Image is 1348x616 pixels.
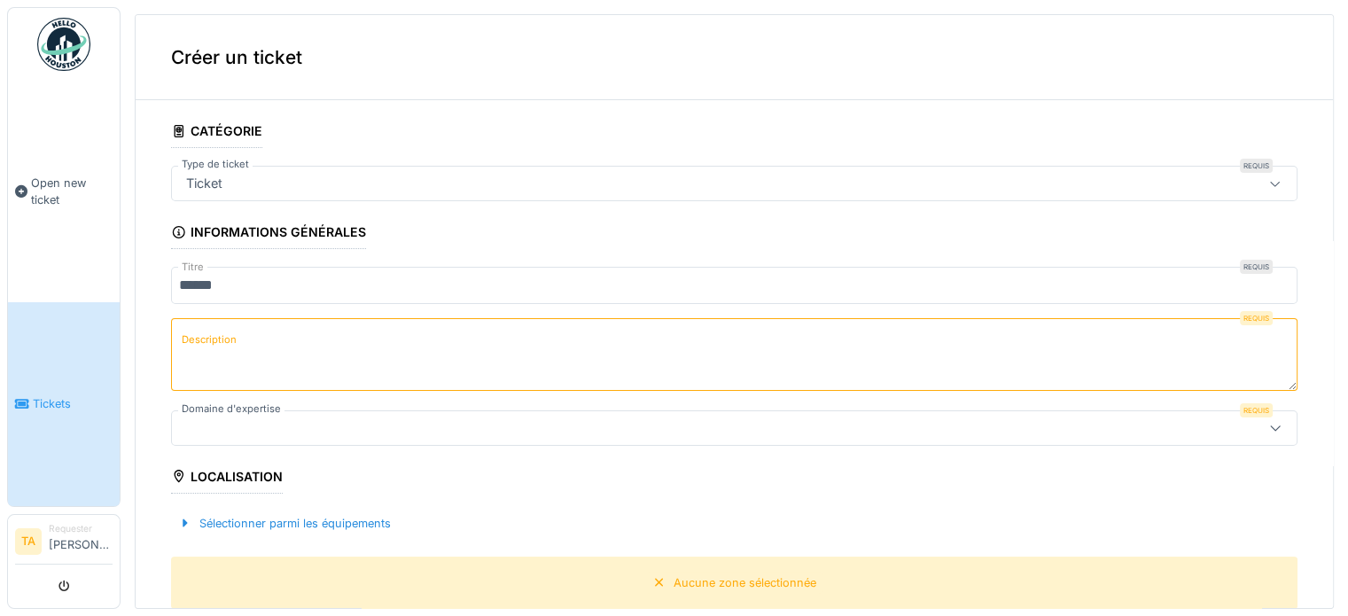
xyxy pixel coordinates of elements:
label: Type de ticket [178,157,253,172]
div: Requis [1240,311,1273,325]
div: Localisation [171,464,283,494]
div: Aucune zone sélectionnée [674,574,816,591]
div: Requis [1240,403,1273,417]
div: Informations générales [171,219,366,249]
label: Titre [178,260,207,275]
a: Open new ticket [8,81,120,302]
li: [PERSON_NAME] [49,522,113,560]
label: Domaine d'expertise [178,402,284,417]
div: Catégorie [171,118,262,148]
div: Ticket [179,174,230,193]
div: Requis [1240,159,1273,173]
a: TA Requester[PERSON_NAME] [15,522,113,565]
div: Sélectionner parmi les équipements [171,511,398,535]
label: Description [178,329,240,351]
li: TA [15,528,42,555]
span: Tickets [33,395,113,412]
a: Tickets [8,302,120,507]
img: Badge_color-CXgf-gQk.svg [37,18,90,71]
div: Créer un ticket [136,15,1333,100]
div: Requis [1240,260,1273,274]
div: Requester [49,522,113,535]
span: Open new ticket [31,175,113,208]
